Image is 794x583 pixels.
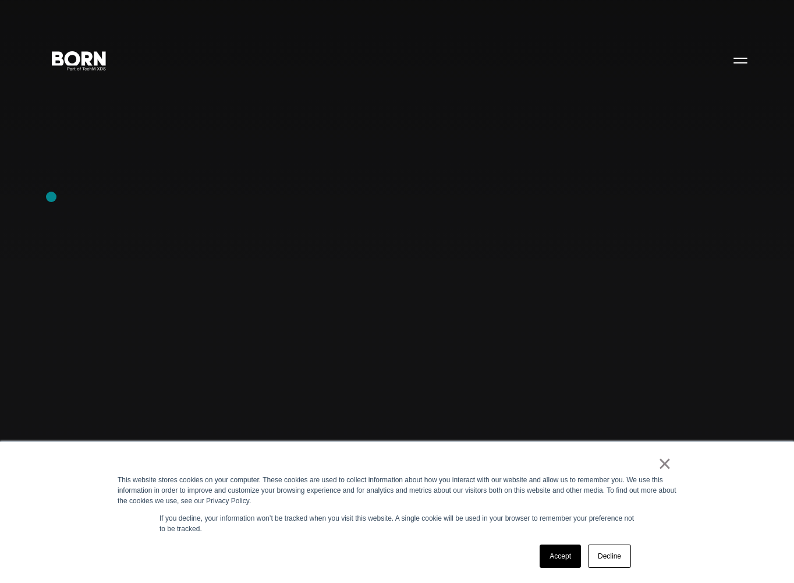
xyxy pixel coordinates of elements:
div: This website stores cookies on your computer. These cookies are used to collect information about... [118,475,676,506]
p: If you decline, your information won’t be tracked when you visit this website. A single cookie wi... [159,513,635,534]
a: Accept [540,545,581,568]
a: × [658,458,672,469]
a: Decline [588,545,631,568]
button: Open [726,48,754,72]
